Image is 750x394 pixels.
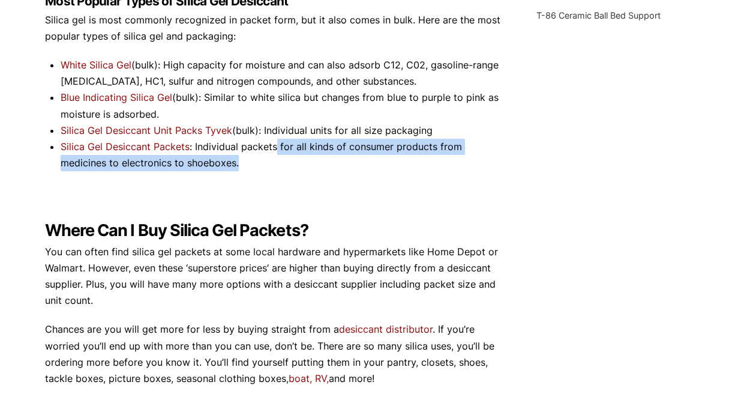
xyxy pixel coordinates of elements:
li: (bulk): High capacity for moisture and can also adsorb C12, C02, gasoline-range [MEDICAL_DATA], H... [61,57,503,89]
a: boat, RV, [289,372,329,384]
li: : Individual packets for all kinds of consumer products from medicines to electronics to shoeboxes. [61,139,503,171]
a: T-86 Ceramic Ball Bed Support [536,10,661,20]
a: Silica Gel Desiccant Packets [61,141,190,153]
li: (bulk): Individual units for all size packaging [61,123,503,139]
li: (bulk): Similar to white silica but changes from blue to purple to pink as moisture is adsorbed. [61,89,503,122]
a: White Silica Gel [61,59,131,71]
a: Silica Gel Desiccant Unit Packs Tyvek [61,124,232,136]
p: You can often find silica gel packets at some local hardware and hypermarkets like Home Depot or ... [45,244,504,309]
p: Silica gel is most commonly recognized in packet form, but it also comes in bulk. Here are the mo... [45,12,504,44]
h2: Where Can I Buy Silica Gel Packets? [45,221,504,241]
a: desiccant distributor [339,323,433,335]
a: Blue Indicating Silica Gel [61,91,172,103]
p: Chances are you will get more for less by buying straight from a . If you’re worried you’ll end u... [45,321,504,387]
